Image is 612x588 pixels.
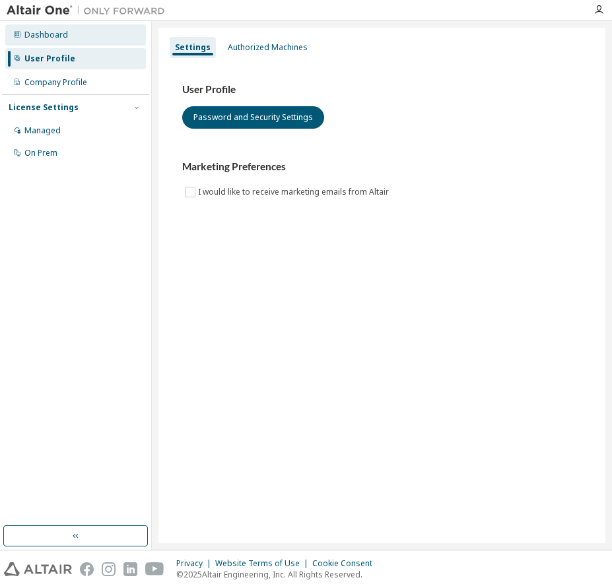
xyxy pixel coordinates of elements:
div: Authorized Machines [228,42,308,53]
div: Dashboard [24,30,68,40]
div: Managed [24,125,61,136]
div: User Profile [24,53,75,64]
button: Password and Security Settings [182,106,324,129]
img: linkedin.svg [123,562,137,576]
h3: Marketing Preferences [182,160,582,174]
img: facebook.svg [80,562,94,576]
div: On Prem [24,148,57,158]
div: Cookie Consent [312,558,380,569]
div: Company Profile [24,77,87,88]
img: Altair One [7,4,172,17]
h3: User Profile [182,83,582,96]
div: License Settings [9,102,79,113]
div: Privacy [176,558,215,569]
img: instagram.svg [102,562,116,576]
div: Settings [175,42,211,53]
label: I would like to receive marketing emails from Altair [198,184,391,200]
img: altair_logo.svg [4,562,72,576]
img: youtube.svg [145,562,164,576]
p: © 2025 Altair Engineering, Inc. All Rights Reserved. [176,569,380,580]
div: Website Terms of Use [215,558,312,569]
